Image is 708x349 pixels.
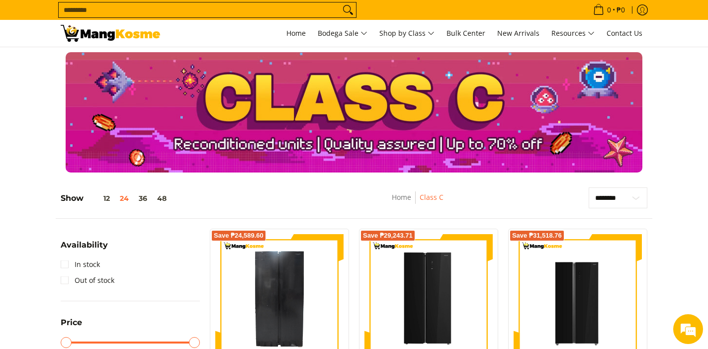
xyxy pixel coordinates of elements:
span: Availability [61,241,108,249]
span: Contact Us [607,28,642,38]
a: Contact Us [602,20,647,47]
span: Price [61,319,82,327]
nav: Main Menu [170,20,647,47]
a: Resources [546,20,600,47]
button: 48 [152,194,172,202]
a: Bodega Sale [313,20,372,47]
a: Home [281,20,311,47]
a: In stock [61,257,100,272]
a: Class C [420,192,443,202]
button: 36 [134,194,152,202]
button: 24 [115,194,134,202]
span: Save ₱24,589.60 [214,233,264,239]
a: Bulk Center [442,20,490,47]
summary: Open [61,319,82,334]
button: Search [340,2,356,17]
span: ₱0 [615,6,626,13]
span: • [590,4,628,15]
span: Resources [551,27,595,40]
a: Shop by Class [374,20,440,47]
span: Home [286,28,306,38]
button: 12 [84,194,115,202]
span: Save ₱31,518.76 [512,233,562,239]
span: Shop by Class [379,27,435,40]
nav: Breadcrumbs [331,191,505,214]
span: New Arrivals [497,28,539,38]
a: Out of stock [61,272,114,288]
span: Bulk Center [446,28,485,38]
span: Save ₱29,243.71 [363,233,413,239]
img: Class C Home &amp; Business Appliances: Up to 70% Off l Mang Kosme | Page 2 [61,25,160,42]
a: Home [392,192,411,202]
a: New Arrivals [492,20,544,47]
span: 0 [606,6,613,13]
span: Bodega Sale [318,27,367,40]
summary: Open [61,241,108,257]
h5: Show [61,193,172,203]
